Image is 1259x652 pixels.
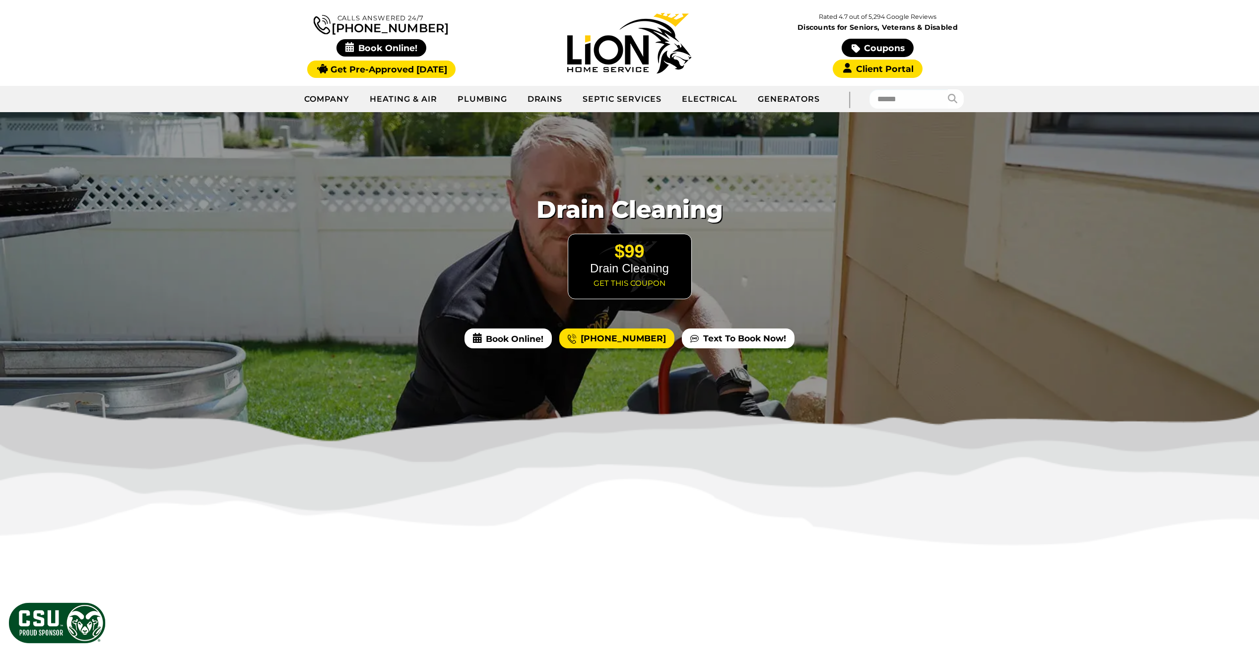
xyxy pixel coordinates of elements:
a: Heating & Air [360,87,447,112]
a: Text To Book Now! [682,328,795,348]
img: CSU Sponsor Badge [7,601,107,645]
a: Electrical [672,87,748,112]
a: Get Pre-Approved [DATE] [307,61,456,78]
a: Get this coupon [594,275,665,291]
span: Book Online! [464,328,552,348]
a: Client Portal [833,60,922,78]
a: Plumbing [448,87,518,112]
a: Septic Services [573,87,671,112]
span: Discounts for Seniors, Veterans & Disabled [756,24,1000,31]
span: Book Online! [336,39,426,57]
a: Drains [518,87,573,112]
div: | [830,86,869,112]
span: Drain Cleaning [536,196,723,223]
a: Coupons [842,39,913,57]
a: [PHONE_NUMBER] [314,13,449,34]
a: Company [294,87,360,112]
a: Generators [748,87,830,112]
p: Rated 4.7 out of 5,294 Google Reviews [753,11,1001,22]
a: [PHONE_NUMBER] [559,328,674,348]
img: Lion Home Service [567,13,691,73]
